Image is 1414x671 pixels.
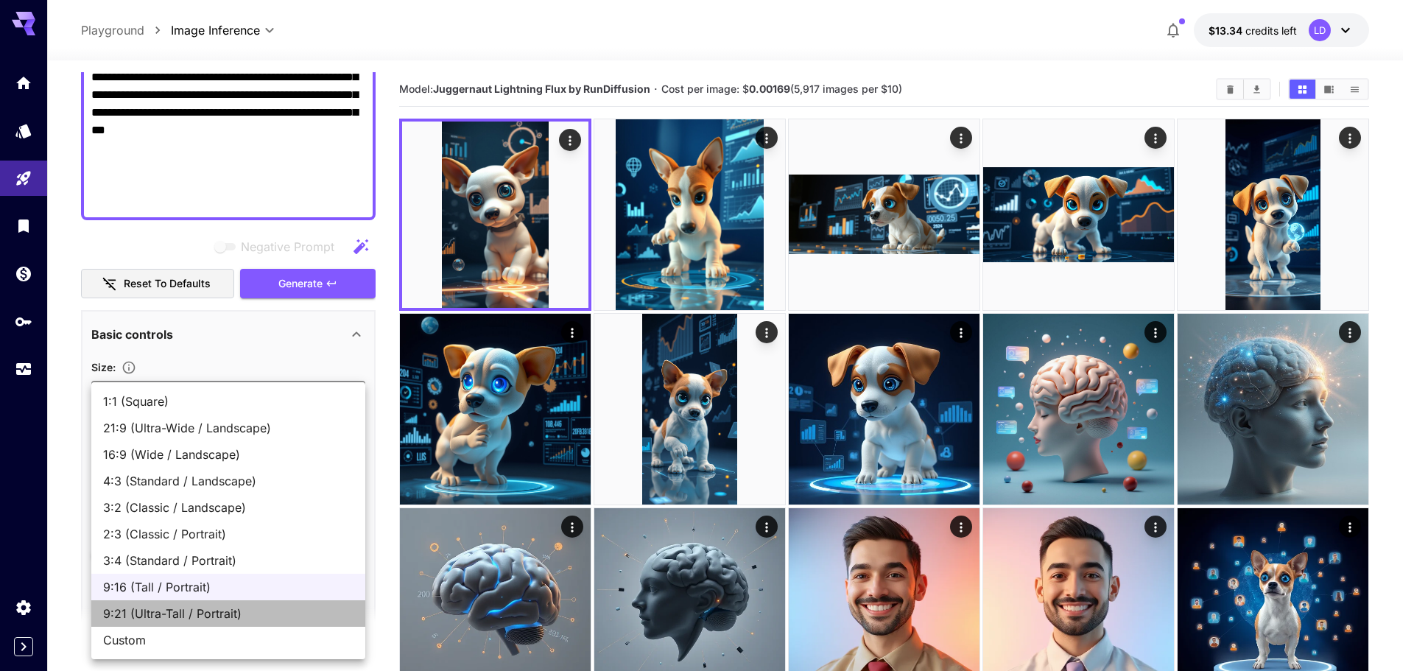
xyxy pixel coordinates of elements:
[103,446,353,463] span: 16:9 (Wide / Landscape)
[103,578,353,596] span: 9:16 (Tall / Portrait)
[103,552,353,569] span: 3:4 (Standard / Portrait)
[103,419,353,437] span: 21:9 (Ultra-Wide / Landscape)
[103,499,353,516] span: 3:2 (Classic / Landscape)
[103,631,353,649] span: Custom
[103,605,353,622] span: 9:21 (Ultra-Tall / Portrait)
[103,472,353,490] span: 4:3 (Standard / Landscape)
[103,393,353,410] span: 1:1 (Square)
[103,525,353,543] span: 2:3 (Classic / Portrait)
